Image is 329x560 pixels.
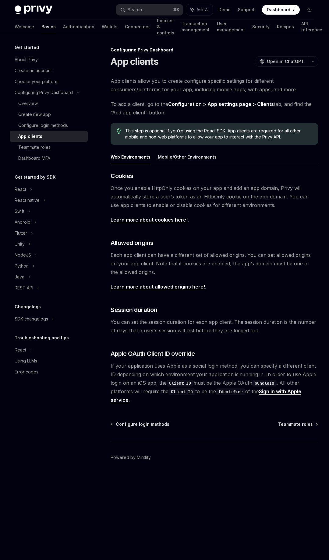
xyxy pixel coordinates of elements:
[167,380,193,387] code: Client ID
[277,19,294,34] a: Recipes
[41,19,56,34] a: Basics
[116,421,169,427] span: Configure login methods
[10,98,88,109] a: Overview
[182,19,210,34] a: Transaction management
[111,421,169,427] a: Configure login methods
[15,334,69,341] h5: Troubleshooting and tips
[15,197,40,204] div: React native
[10,142,88,153] a: Teammate roles
[10,76,88,87] a: Choose your platform
[116,4,183,15] button: Search...⌘K
[111,215,318,224] span: .
[10,109,88,120] a: Create new app
[15,303,41,310] h5: Changelogs
[15,5,52,14] img: dark logo
[15,186,26,193] div: React
[125,19,150,34] a: Connectors
[111,239,154,247] span: Allowed origins
[10,54,88,65] a: About Privy
[111,217,188,223] a: Learn more about cookies here!
[173,7,179,12] span: ⌘ K
[196,7,209,13] span: Ask AI
[111,284,205,290] a: Learn more about allowed origins here!
[111,150,150,164] button: Web Environments
[15,357,37,365] div: Using LLMs
[111,47,318,53] div: Configuring Privy Dashboard
[252,380,277,387] code: bundleId
[111,349,195,358] span: Apple OAuth Client ID override
[238,7,255,13] a: Support
[278,421,313,427] span: Teammate roles
[168,101,274,107] a: Configuration > App settings page > Clients
[256,56,308,67] button: Open in ChatGPT
[10,131,88,142] a: App clients
[252,19,270,34] a: Security
[262,5,300,15] a: Dashboard
[18,155,50,162] div: Dashboard MFA
[18,144,51,151] div: Teammate roles
[15,229,27,237] div: Flutter
[15,284,33,292] div: REST API
[217,19,245,34] a: User management
[15,56,38,63] div: About Privy
[10,120,88,131] a: Configure login methods
[111,282,318,291] span: .
[10,355,88,366] a: Using LLMs
[216,388,245,395] code: Identifier
[301,19,322,34] a: API reference
[15,273,24,281] div: Java
[15,78,58,85] div: Choose your platform
[18,100,38,107] div: Overview
[15,240,25,248] div: Unity
[168,388,195,395] code: Client ID
[18,133,42,140] div: App clients
[10,153,88,164] a: Dashboard MFA
[18,111,51,118] div: Create new app
[128,6,145,13] div: Search...
[278,421,317,427] a: Teammate roles
[15,368,38,376] div: Error codes
[63,19,94,34] a: Authentication
[15,89,73,96] div: Configuring Privy Dashboard
[15,19,34,34] a: Welcome
[15,262,29,270] div: Python
[15,44,39,51] h5: Get started
[158,150,217,164] button: Mobile/Other Environments
[15,67,52,74] div: Create an account
[111,56,158,67] h1: App clients
[111,362,318,404] span: If your application uses Apple as a social login method, you can specify a different client ID de...
[15,251,31,259] div: NodeJS
[267,7,290,13] span: Dashboard
[267,58,304,65] span: Open in ChatGPT
[15,315,48,323] div: SDK changelogs
[111,184,318,209] span: Once you enable HttpOnly cookies on your app and add an app domain, Privy will automatically stor...
[15,346,26,354] div: React
[102,19,118,34] a: Wallets
[10,65,88,76] a: Create an account
[111,100,318,117] span: To add a client, go to the tab, and find the “Add app client” button.
[111,251,318,276] span: Each app client can have a different set of allowed origins. You can set allowed origins on your ...
[111,172,133,180] span: Cookies
[15,173,56,181] h5: Get started by SDK
[305,5,314,15] button: Toggle dark mode
[111,306,157,314] span: Session duration
[111,77,318,94] span: App clients allow you to create configure specific settings for different consumers/platforms for...
[18,122,68,129] div: Configure login methods
[125,128,312,140] span: This step is optional if you’re using the React SDK. App clients are required for all other mobil...
[218,7,231,13] a: Demo
[111,318,318,335] span: You can set the session duration for each app client. The session duration is the number of days ...
[117,128,121,134] svg: Tip
[15,208,24,215] div: Swift
[15,219,30,226] div: Android
[157,19,174,34] a: Policies & controls
[10,366,88,377] a: Error codes
[186,4,213,15] button: Ask AI
[111,454,151,460] a: Powered by Mintlify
